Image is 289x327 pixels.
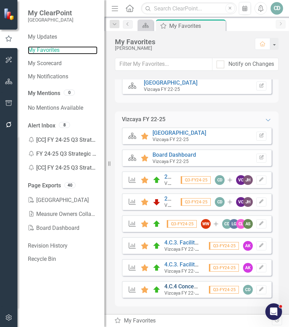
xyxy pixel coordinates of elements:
[181,176,211,184] span: Q3-FY24-25
[28,9,73,17] span: My ClearPoint
[153,242,161,250] img: At or Above Target
[153,176,161,184] img: At or Above Target
[28,133,97,147] div: [CC] FY 24-25 Q3 Strategic Plan - Enter your data Reminder
[28,193,97,207] a: [GEOGRAPHIC_DATA]
[164,246,201,252] small: Vizcaya FY 22-25
[243,241,253,251] div: AK
[243,175,253,185] div: JH
[153,286,161,294] img: At or Above Target
[28,33,97,41] a: My Updates
[28,182,61,190] a: Page Exports
[3,8,16,20] img: ClearPoint Strategy
[228,60,274,68] div: Notify on Changes
[28,221,97,235] a: Board Dashboard
[265,303,282,320] iframe: Intercom live chat
[153,264,161,272] img: At or Above Target
[164,267,201,274] small: Vizcaya FY 22-25
[164,289,201,296] small: Vizcaya FY 22-25
[28,73,97,81] a: My Notifications
[181,198,211,206] span: Q3-FY24-25
[243,197,253,207] div: JH
[201,219,211,229] div: WW
[114,317,272,325] div: My Favorites
[243,219,253,229] div: AS
[122,116,165,124] div: Vizcaya FY 22-25
[141,2,236,15] input: Search ClearPoint...
[229,219,239,229] div: LG
[256,81,266,91] button: Set Home Page
[153,158,189,164] small: Vizcaya FY 22-25
[153,198,161,206] img: Below Plan
[144,79,197,86] a: [GEOGRAPHIC_DATA]
[28,17,73,23] small: [GEOGRAPHIC_DATA]
[209,242,239,250] span: Q3-FY24-25
[28,161,97,175] div: [CC] FY 24-25 Q3 Strategic Plan - Enter your data Reminder
[215,197,225,207] div: CD
[167,220,197,228] span: Q3-FY24-25
[28,89,60,98] a: My Mentions
[28,207,97,221] a: Measure Owners Collaborators Faciliators
[115,38,248,46] div: My Favorites
[169,22,224,30] div: My Favorites
[115,58,212,71] input: Filter My Favorites...
[28,122,55,130] a: Alert Inbox
[59,122,70,128] div: 8
[28,46,97,54] a: My Favorites
[215,175,225,185] div: CD
[243,285,253,295] div: CD
[153,151,196,158] a: Board Dashboard
[28,255,97,263] a: Recycle Bin
[271,2,283,15] button: CD
[236,175,246,185] div: VC
[28,60,97,68] a: My Scorecard
[153,130,206,136] a: [GEOGRAPHIC_DATA]
[28,147,97,161] div: FY 24-25 Q3 Strategic Plan - Enter your data Remin...
[144,86,180,92] small: Vizcaya FY 22-25
[243,263,253,273] div: AK
[28,101,97,115] div: No Mentions Available
[209,264,239,272] span: Q3-FY24-25
[164,180,201,186] small: Vizcaya FY 22-25
[115,46,248,51] div: [PERSON_NAME]
[236,219,246,229] div: CL
[222,219,232,229] div: CD
[28,242,97,250] a: Revision History
[164,202,201,208] small: Vizcaya FY 22-25
[153,137,189,142] small: Vizcaya FY 22-25
[209,286,239,294] span: Q3-FY24-25
[64,89,75,95] div: 0
[153,220,161,228] img: At or Above Target
[236,197,246,207] div: VC
[64,182,76,188] div: 40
